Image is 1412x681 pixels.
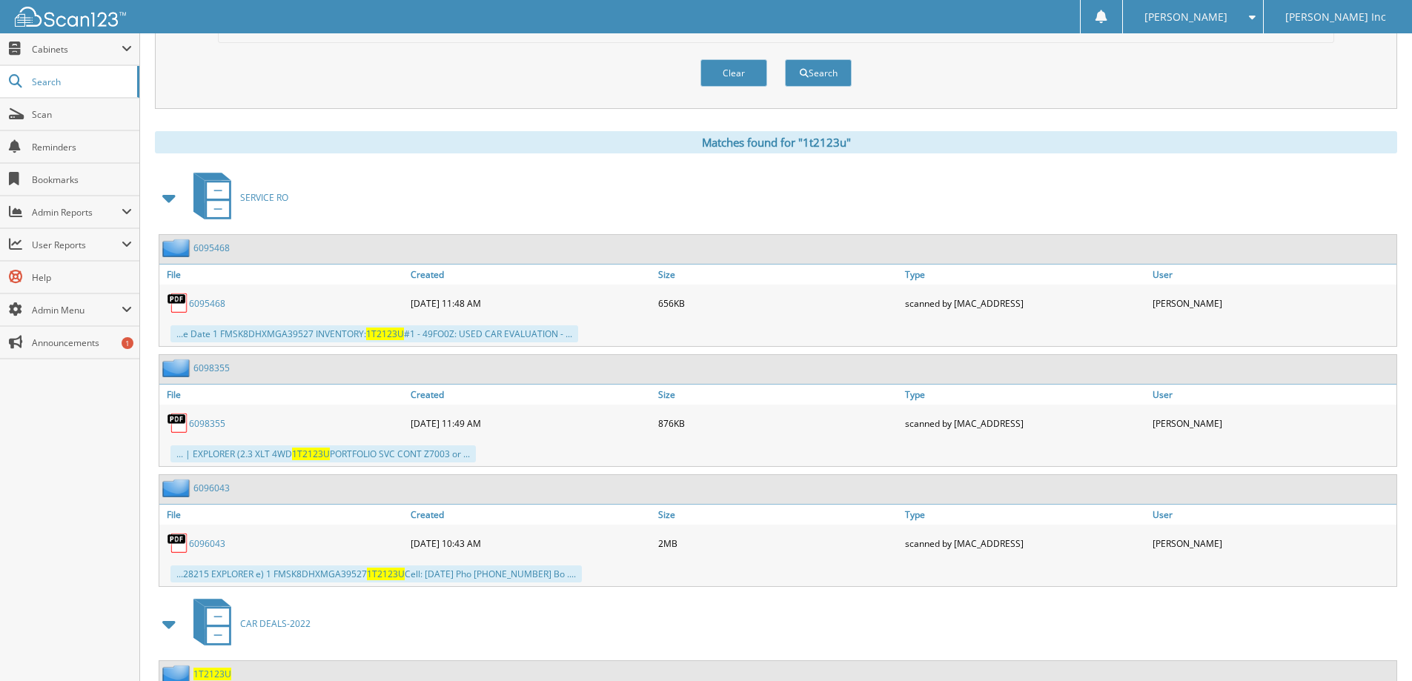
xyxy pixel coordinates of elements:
img: folder2.png [162,359,193,377]
a: 1T2123U [193,668,231,680]
a: 6096043 [189,537,225,550]
div: ... | EXPLORER (2.3 XLT 4WD PORTFOLIO SVC CONT Z7003 or ... [170,445,476,462]
img: PDF.png [167,532,189,554]
span: 1T2123U [367,568,405,580]
div: 1 [122,337,133,349]
div: 656KB [654,288,902,318]
div: [DATE] 11:49 AM [407,408,654,438]
a: 6095468 [189,297,225,310]
span: Admin Menu [32,304,122,316]
span: 1T2123U [292,448,330,460]
a: File [159,505,407,525]
a: User [1149,265,1396,285]
span: Cabinets [32,43,122,56]
div: scanned by [MAC_ADDRESS] [901,288,1149,318]
div: [DATE] 11:48 AM [407,288,654,318]
button: Search [785,59,852,87]
img: folder2.png [162,479,193,497]
a: Created [407,505,654,525]
a: 6096043 [193,482,230,494]
div: scanned by [MAC_ADDRESS] [901,408,1149,438]
div: [PERSON_NAME] [1149,288,1396,318]
span: Bookmarks [32,173,132,186]
div: scanned by [MAC_ADDRESS] [901,528,1149,558]
span: Admin Reports [32,206,122,219]
span: Search [32,76,130,88]
img: PDF.png [167,292,189,314]
a: Created [407,265,654,285]
span: CAR DEALS-2022 [240,617,311,630]
div: ...28215 EXPLORER e) 1 FMSK8DHXMGA39527 Cell: [DATE] Pho [PHONE_NUMBER] Bo .... [170,565,582,582]
a: Type [901,385,1149,405]
a: 6095468 [193,242,230,254]
a: Type [901,505,1149,525]
a: Type [901,265,1149,285]
a: Size [654,265,902,285]
button: Clear [700,59,767,87]
span: [PERSON_NAME] [1144,13,1227,21]
span: SERVICE RO [240,191,288,204]
span: User Reports [32,239,122,251]
div: Matches found for "1t2123u" [155,131,1397,153]
a: Created [407,385,654,405]
span: 1T2123U [366,328,404,340]
div: 2MB [654,528,902,558]
img: scan123-logo-white.svg [15,7,126,27]
a: 6098355 [193,362,230,374]
div: 876KB [654,408,902,438]
span: [PERSON_NAME] Inc [1285,13,1386,21]
span: Scan [32,108,132,121]
a: SERVICE RO [185,168,288,227]
div: [PERSON_NAME] [1149,408,1396,438]
div: [PERSON_NAME] [1149,528,1396,558]
img: PDF.png [167,412,189,434]
span: Reminders [32,141,132,153]
a: Size [654,505,902,525]
div: ...e Date 1 FMSK8DHXMGA39527 INVENTORY: #1 - 49FO0Z: USED CAR EVALUATION - ... [170,325,578,342]
a: User [1149,385,1396,405]
a: File [159,385,407,405]
a: Size [654,385,902,405]
span: Announcements [32,336,132,349]
a: 6098355 [189,417,225,430]
a: File [159,265,407,285]
a: User [1149,505,1396,525]
a: CAR DEALS-2022 [185,594,311,653]
span: Help [32,271,132,284]
div: [DATE] 10:43 AM [407,528,654,558]
img: folder2.png [162,239,193,257]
